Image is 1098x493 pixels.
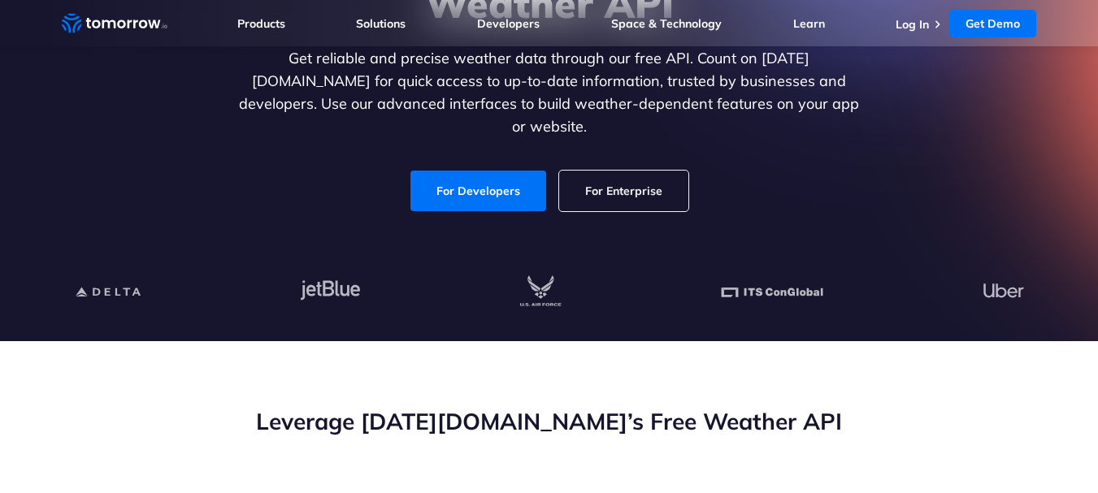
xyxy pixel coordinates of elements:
a: Solutions [356,16,406,31]
a: Get Demo [949,10,1036,37]
a: For Developers [410,171,546,211]
a: Home link [62,11,167,36]
h2: Leverage [DATE][DOMAIN_NAME]’s Free Weather API [62,406,1037,437]
a: Products [237,16,285,31]
p: Get reliable and precise weather data through our free API. Count on [DATE][DOMAIN_NAME] for quic... [236,47,863,138]
a: For Enterprise [559,171,688,211]
a: Space & Technology [611,16,722,31]
a: Log In [896,17,929,32]
a: Developers [477,16,540,31]
a: Learn [793,16,825,31]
